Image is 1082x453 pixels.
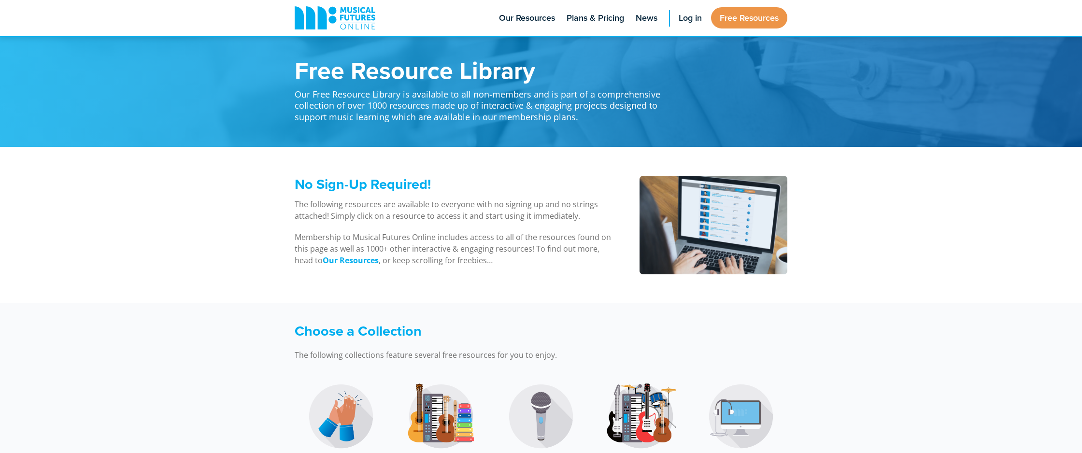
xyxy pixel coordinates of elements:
[605,380,677,453] img: JustPlay Logo
[636,12,657,25] span: News
[505,380,577,453] img: Find Your Voice Logo
[305,380,377,453] img: MakingMusic Logo
[705,380,777,453] img: Music Technology Logo
[567,12,624,25] span: Plans & Pricing
[499,12,555,25] span: Our Resources
[295,349,671,361] p: The following collections feature several free resources for you to enjoy.
[295,82,671,123] p: Our Free Resource Library is available to all non-members and is part of a comprehensive collecti...
[295,231,615,266] p: Membership to Musical Futures Online includes access to all of the resources found on this page a...
[323,255,379,266] a: Our Resources
[295,58,671,82] h1: Free Resource Library
[295,198,615,222] p: The following resources are available to everyone with no signing up and no strings attached! Sim...
[679,12,702,25] span: Log in
[295,174,431,194] span: No Sign-Up Required!
[405,380,477,453] img: LearnToPlay Logo
[711,7,787,28] a: Free Resources
[295,323,671,340] h3: Choose a Collection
